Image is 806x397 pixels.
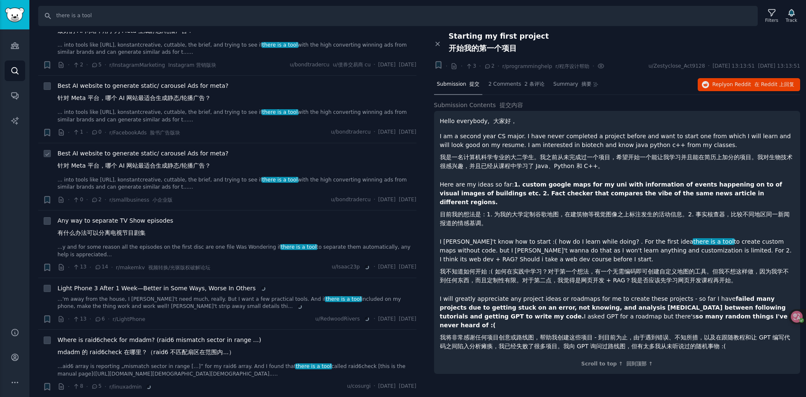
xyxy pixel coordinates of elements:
[315,315,371,323] span: u/RedwoodRivers
[68,128,70,137] span: ·
[449,32,549,56] span: Starting my first project
[399,129,416,135] font: [DATE]
[332,263,371,271] span: u/Isaac23p
[378,61,416,69] span: [DATE]
[399,316,416,322] font: [DATE]
[440,117,795,126] p: Hello everybody,
[58,336,261,360] span: Where is raid6check for mdadm? (raid6 mismatch sector in range …)
[94,263,108,271] span: 14
[58,363,416,378] a: ...aid6 array is reporting „mismatch sector in range […]” for my raid6 array. And I found thatthe...
[58,95,211,101] font: 针对 Meta 平台，哪个 AI 网站最适合生成静态/轮播广告？
[152,197,173,203] font: 小企业版
[331,129,371,136] span: u/bondtradercu
[89,315,91,323] span: ·
[378,129,416,136] span: [DATE]
[148,265,210,271] font: 视频转换/光驱版权破解论坛
[325,296,362,302] span: there is a tool
[91,196,102,204] span: 2
[502,63,589,69] span: r/programminghelp
[168,62,216,68] font: Instagram 营销版块
[440,211,790,226] font: 目前我的想法是：1. 为我的大学定制谷歌地图，在建筑物等视觉图像之上标注发生的活动信息。2. 事实核查器，比较不同地区同一新闻报道的情感基调。
[73,196,83,204] span: 0
[113,316,145,322] span: r/LightPhone
[713,63,800,70] span: [DATE] 13:13:51
[58,149,228,174] a: Best AI website to generate static/ carousel Ads for meta?针对 Meta 平台，哪个 AI 网站最适合生成静态/轮播广告？
[58,284,267,293] a: Light Phone 3 After 1 Week—Better in Some Ways, Worse In Others
[488,81,544,88] span: 2 Comments
[758,63,800,69] font: [DATE] 13:13:51
[262,42,298,48] span: there is a tool
[68,195,70,204] span: ·
[262,177,298,183] span: there is a tool
[58,296,416,310] a: ...'m away from the house, I [PERSON_NAME]'t need much, really. But I want a few practical tools....
[73,315,86,323] span: 13
[108,315,110,323] span: ·
[109,384,152,390] span: r/linuxadmin
[469,81,479,87] font: 提交
[374,315,375,323] span: ·
[754,82,794,87] font: 在 Reddit 上回复
[86,128,88,137] span: ·
[73,263,86,271] span: 13
[727,82,751,87] span: on Reddit
[347,383,371,390] span: u/cosurgi
[58,109,416,124] a: ... into tools like [URL], konstantcreative, cuttable, the brief, and trying to see ifthere is a ...
[399,62,416,68] font: [DATE]
[649,63,705,70] span: u/Zestyclose_Act9128
[378,383,416,390] span: [DATE]
[497,62,499,71] span: ·
[440,268,789,284] font: 我不知道如何开始 :( 如何在实践中学习？对于第一个想法，有一个无需编码即可创建自定义地图的工具。但我不想这样做，因为我学不到任何东西，而且定制性有限。对于第二点，我觉得是网页开发 + RAG？...
[553,81,591,88] span: Summary
[440,154,793,169] font: 我是一名计算机科学专业的大二学生。我之前从未完成过一个项目，希望开始一个能让我学习并且能在简历上加分的项目。我对生物技术很感兴趣，并且已经从课程中学习了 Java、Python 和 C++。
[280,244,317,250] span: there is a tool
[73,383,83,390] span: 8
[68,263,70,272] span: ·
[68,382,70,391] span: ·
[109,130,180,136] span: r/FacebookAds
[493,118,517,124] font: 大家好，
[105,382,106,391] span: ·
[698,78,800,92] a: Replyon Reddit 在 Reddit 上回复
[581,81,591,87] font: 摘要
[73,61,83,69] span: 2
[437,81,480,88] span: Submission
[262,109,298,115] span: there is a tool
[58,27,193,34] font: 最好的 AI 网站，用于为 Meta 生成静态/轮播广告？
[626,361,653,367] font: 回到顶部 ↑
[440,180,795,231] p: Here are my ideas so far:
[374,383,375,390] span: ·
[374,61,375,69] span: ·
[290,61,371,69] span: u/bondtradercu
[109,197,173,203] span: r/smallbusiness
[58,42,416,56] a: ... into tools like [URL], konstantcreative, cuttable, the brief, and trying to see ifthere is a ...
[109,62,216,68] span: r/InstagramMarketing
[399,197,416,202] font: [DATE]
[58,216,173,241] a: Any way to separate TV Show episodes有什么办法可以分离电视节目剧集
[484,63,495,70] span: 2
[91,61,102,69] span: 5
[712,81,794,89] span: Reply
[58,162,211,169] font: 针对 Meta 平台，哪个 AI 网站最适合生成静态/轮播广告？
[91,383,102,390] span: 5
[378,196,416,204] span: [DATE]
[440,181,782,205] strong: 1. custom google maps for my uni with information of events happening on to of visual images of b...
[38,6,758,26] input: Search Keyword
[446,62,447,71] span: ·
[58,229,146,236] font: 有什么办法可以分离电视节目剧集
[68,60,70,69] span: ·
[58,244,416,258] a: ...y and for some reason all the episodes on the first disc are one file Was Wondering ifthere is...
[708,63,710,70] span: ·
[58,349,235,355] font: mdadm 的 raid6check 在哪里？（raid6 不匹配扇区在范围内...）
[500,102,523,108] font: 提交内容
[5,8,24,22] img: GummySearch logo
[73,129,83,136] span: 1
[94,315,105,323] span: 6
[58,216,173,241] span: Any way to separate TV Show episodes
[461,62,462,71] span: ·
[111,263,113,272] span: ·
[331,196,371,204] span: u/bondtradercu
[555,63,589,69] font: r/程序设计帮助
[86,195,88,204] span: ·
[295,363,332,369] span: there is a tool
[86,382,88,391] span: ·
